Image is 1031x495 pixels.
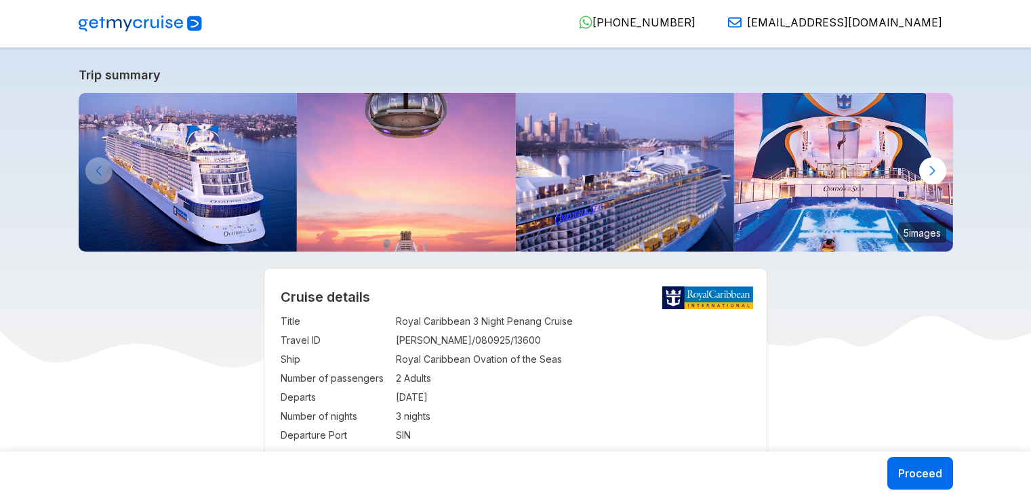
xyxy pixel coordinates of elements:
button: Proceed [887,457,953,490]
img: ovation-of-the-seas-flowrider-sunset.jpg [734,93,953,252]
img: Email [728,16,742,29]
td: : [389,312,396,331]
td: : [389,350,396,369]
small: 5 images [898,222,946,243]
td: Departure Port [281,426,389,445]
a: [EMAIL_ADDRESS][DOMAIN_NAME] [717,16,942,29]
td: : [389,407,396,426]
td: Ship [281,350,389,369]
td: Title [281,312,389,331]
td: [PERSON_NAME]/080925/13600 [396,331,750,350]
td: Number of nights [281,407,389,426]
td: Number of passengers [281,369,389,388]
td: : [389,331,396,350]
td: 2 Adults [396,369,750,388]
td: [DATE] [396,388,750,407]
img: WhatsApp [579,16,592,29]
td: Royal Caribbean 3 Night Penang Cruise [396,312,750,331]
span: [EMAIL_ADDRESS][DOMAIN_NAME] [747,16,942,29]
td: Departs [281,388,389,407]
img: north-star-sunset-ovation-of-the-seas.jpg [297,93,516,252]
td: Royal Caribbean Ovation of the Seas [396,350,750,369]
img: ovation-of-the-seas-departing-from-sydney.jpg [516,93,735,252]
td: : [389,388,396,407]
img: ovation-exterior-back-aerial-sunset-port-ship.jpg [79,93,298,252]
h2: Cruise details [281,289,750,305]
td: 3 nights [396,407,750,426]
td: : [389,369,396,388]
span: [PHONE_NUMBER] [592,16,695,29]
a: [PHONE_NUMBER] [568,16,695,29]
td: SIN [396,426,750,445]
a: Trip summary [79,68,953,82]
td: : [389,426,396,445]
td: Travel ID [281,331,389,350]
